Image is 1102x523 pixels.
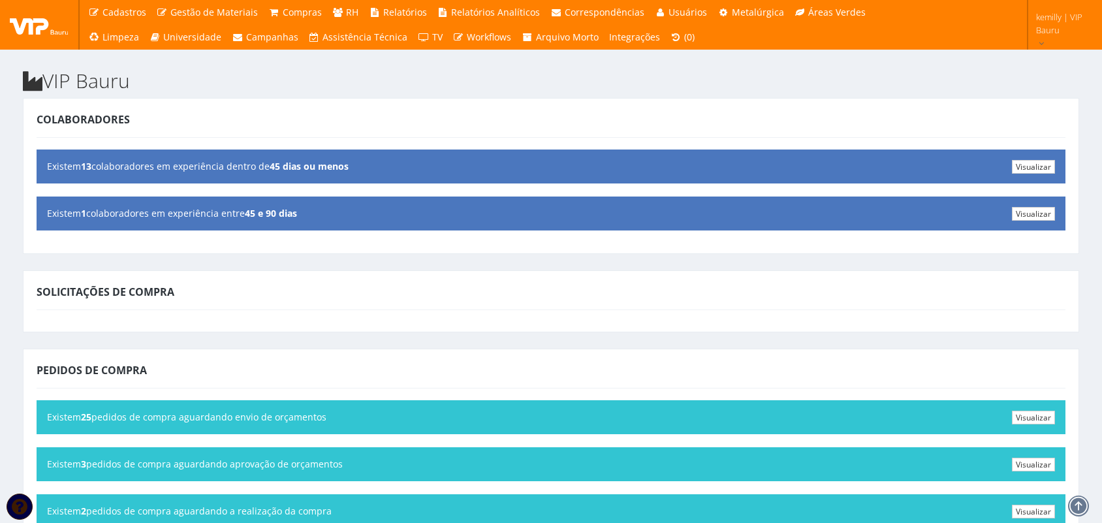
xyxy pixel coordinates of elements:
[270,160,349,172] b: 45 dias ou menos
[669,6,707,18] span: Usuários
[246,31,298,43] span: Campanhas
[1012,458,1055,471] a: Visualizar
[81,207,86,219] b: 1
[37,197,1065,230] div: Existem colaboradores em experiência entre
[604,25,665,50] a: Integrações
[665,25,701,50] a: (0)
[10,15,69,35] img: logo
[684,31,695,43] span: (0)
[81,505,86,517] b: 2
[283,6,322,18] span: Compras
[1036,10,1085,37] span: kemilly | VIP Bauru
[565,6,644,18] span: Correspondências
[102,6,146,18] span: Cadastros
[163,31,221,43] span: Universidade
[81,458,86,470] b: 3
[144,25,227,50] a: Universidade
[37,447,1065,481] div: Existem pedidos de compra aguardando aprovação de orçamentos
[609,31,660,43] span: Integrações
[1012,207,1055,221] a: Visualizar
[81,160,91,172] b: 13
[451,6,540,18] span: Relatórios Analíticos
[323,31,407,43] span: Assistência Técnica
[448,25,517,50] a: Workflows
[432,31,443,43] span: TV
[37,363,147,377] span: Pedidos de Compra
[37,285,174,299] span: Solicitações de Compra
[102,31,139,43] span: Limpeza
[37,400,1065,434] div: Existem pedidos de compra aguardando envio de orçamentos
[467,31,511,43] span: Workflows
[170,6,258,18] span: Gestão de Materiais
[1012,505,1055,518] a: Visualizar
[413,25,448,50] a: TV
[23,70,1079,91] h2: VIP Bauru
[346,6,358,18] span: RH
[516,25,604,50] a: Arquivo Morto
[808,6,866,18] span: Áreas Verdes
[81,411,91,423] b: 25
[732,6,784,18] span: Metalúrgica
[1012,160,1055,174] a: Visualizar
[227,25,304,50] a: Campanhas
[1012,411,1055,424] a: Visualizar
[536,31,599,43] span: Arquivo Morto
[245,207,297,219] b: 45 e 90 dias
[383,6,427,18] span: Relatórios
[37,112,130,127] span: Colaboradores
[304,25,413,50] a: Assistência Técnica
[37,150,1065,183] div: Existem colaboradores em experiência dentro de
[83,25,144,50] a: Limpeza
